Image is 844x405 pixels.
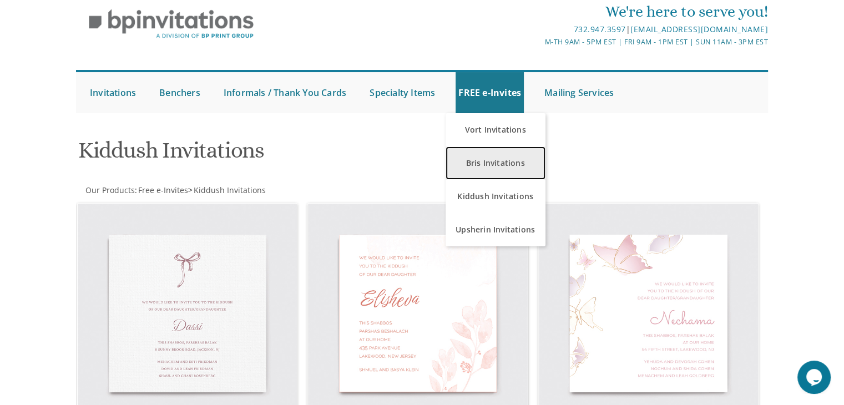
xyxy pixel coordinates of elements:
img: BP Invitation Loft [76,1,266,47]
div: M-Th 9am - 5pm EST | Fri 9am - 1pm EST | Sun 11am - 3pm EST [307,36,768,48]
a: FREE e-Invites [456,72,524,113]
a: Invitations [87,72,139,113]
span: > [188,185,266,195]
a: Kiddush Invitations [193,185,266,195]
a: Mailing Services [542,72,616,113]
a: Kiddush Invitations [446,180,545,213]
a: Benchers [156,72,203,113]
h1: Kiddush Invitations [78,138,531,171]
div: | [307,23,768,36]
a: 732.947.3597 [573,24,625,34]
a: Bris Invitations [446,146,545,180]
a: Free e-Invites [137,185,188,195]
a: Informals / Thank You Cards [221,72,349,113]
span: Kiddush Invitations [194,185,266,195]
div: : [76,185,422,196]
a: Vort Invitations [446,113,545,146]
a: [EMAIL_ADDRESS][DOMAIN_NAME] [630,24,768,34]
div: We're here to serve you! [307,1,768,23]
a: Upsherin Invitations [446,213,545,246]
iframe: chat widget [797,361,833,394]
a: Our Products [84,185,135,195]
span: Free e-Invites [138,185,188,195]
a: Specialty Items [367,72,438,113]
